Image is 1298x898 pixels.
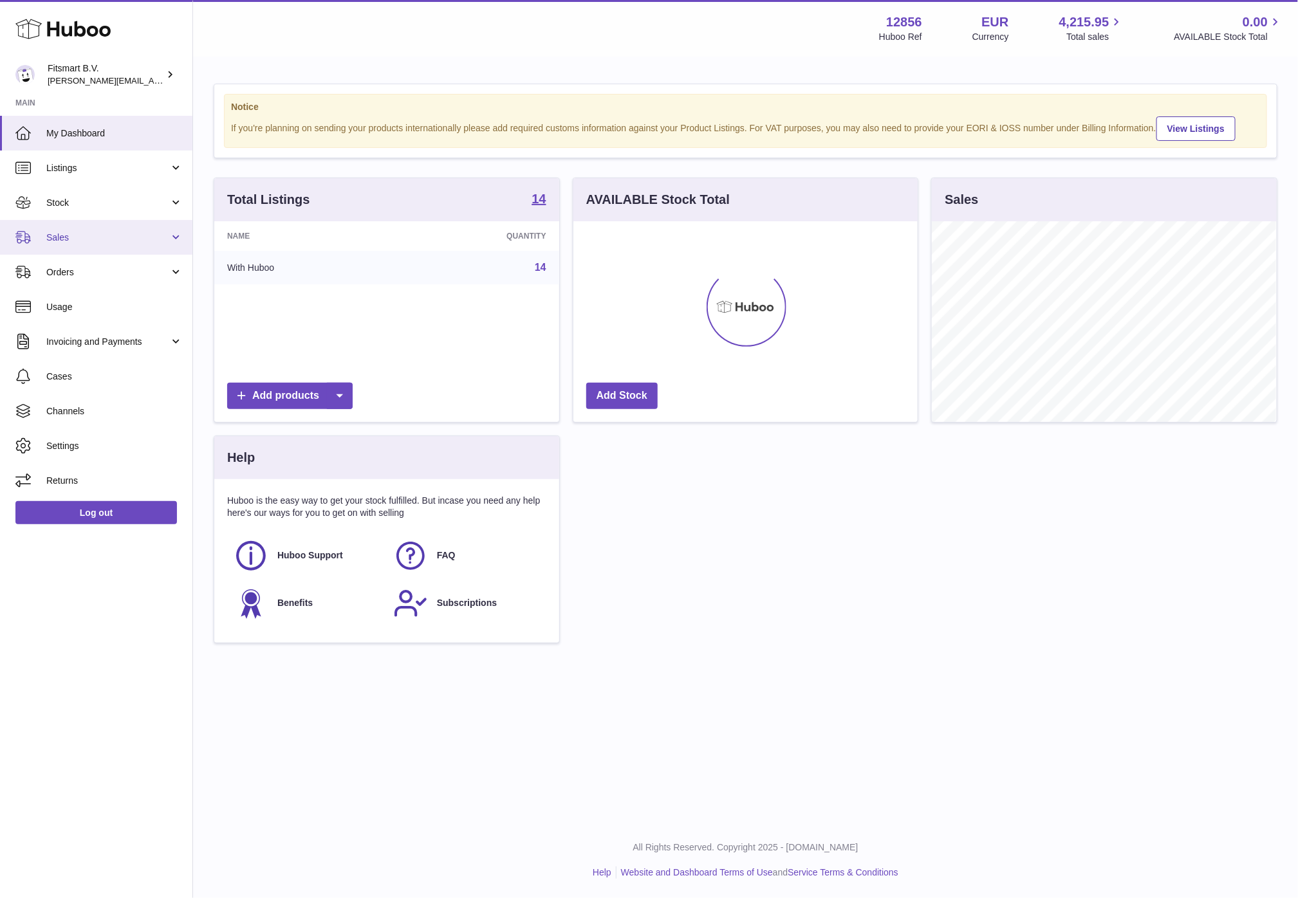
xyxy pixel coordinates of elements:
[48,62,163,87] div: Fitsmart B.V.
[437,597,497,609] span: Subscriptions
[15,501,177,524] a: Log out
[593,867,611,877] a: Help
[396,221,559,251] th: Quantity
[535,262,546,273] a: 14
[981,14,1008,31] strong: EUR
[15,65,35,84] img: jonathan@leaderoo.com
[46,475,183,487] span: Returns
[46,336,169,348] span: Invoicing and Payments
[945,191,978,208] h3: Sales
[46,405,183,417] span: Channels
[46,197,169,209] span: Stock
[227,383,353,409] a: Add products
[46,266,169,279] span: Orders
[1174,14,1283,43] a: 0.00 AVAILABLE Stock Total
[277,597,313,609] span: Benefits
[1156,116,1236,141] a: View Listings
[46,162,169,174] span: Listings
[586,383,658,409] a: Add Stock
[532,192,546,205] strong: 14
[46,127,183,140] span: My Dashboard
[393,538,540,573] a: FAQ
[532,192,546,208] a: 14
[586,191,730,208] h3: AVAILABLE Stock Total
[1243,14,1268,31] span: 0.00
[46,371,183,383] span: Cases
[203,841,1288,854] p: All Rights Reserved. Copyright 2025 - [DOMAIN_NAME]
[46,232,169,244] span: Sales
[231,101,1260,113] strong: Notice
[227,191,310,208] h3: Total Listings
[227,449,255,466] h3: Help
[621,867,773,877] a: Website and Dashboard Terms of Use
[1174,31,1283,43] span: AVAILABLE Stock Total
[234,586,380,621] a: Benefits
[48,75,258,86] span: [PERSON_NAME][EMAIL_ADDRESS][DOMAIN_NAME]
[1066,31,1124,43] span: Total sales
[437,549,456,562] span: FAQ
[227,495,546,519] p: Huboo is the easy way to get your stock fulfilled. But incase you need any help here's our ways f...
[972,31,1009,43] div: Currency
[617,866,898,879] li: and
[46,440,183,452] span: Settings
[886,14,922,31] strong: 12856
[231,115,1260,141] div: If you're planning on sending your products internationally please add required customs informati...
[1059,14,1109,31] span: 4,215.95
[1059,14,1124,43] a: 4,215.95 Total sales
[214,251,396,284] td: With Huboo
[46,301,183,313] span: Usage
[393,586,540,621] a: Subscriptions
[234,538,380,573] a: Huboo Support
[879,31,922,43] div: Huboo Ref
[214,221,396,251] th: Name
[277,549,343,562] span: Huboo Support
[788,867,898,877] a: Service Terms & Conditions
